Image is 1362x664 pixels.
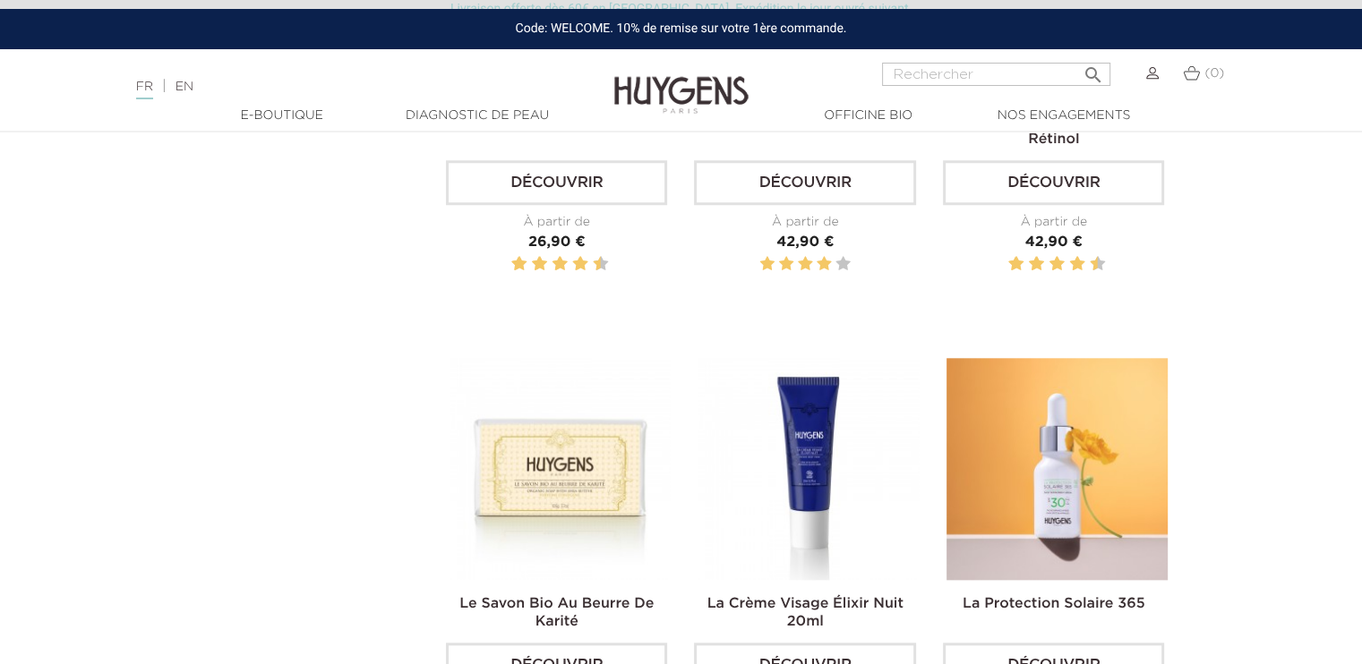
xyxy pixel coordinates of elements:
[596,253,605,276] label: 10
[576,253,585,276] label: 8
[193,106,372,125] a: E-Boutique
[1012,253,1021,276] label: 2
[1046,253,1049,276] label: 5
[1093,253,1102,276] label: 10
[776,235,834,250] span: 42,90 €
[1204,67,1224,80] span: (0)
[555,253,564,276] label: 6
[1076,57,1109,81] button: 
[570,253,572,276] label: 7
[817,253,831,276] label: 4
[779,106,958,125] a: Officine Bio
[698,358,919,579] img: La Crème Visage Élixir Nuit...
[446,160,667,205] a: Découvrir
[589,253,592,276] label: 9
[1082,59,1103,81] i: 
[835,253,850,276] label: 5
[1005,253,1007,276] label: 1
[707,597,904,629] a: La Crème Visage Élixir Nuit 20ml
[508,253,510,276] label: 1
[446,213,667,232] div: À partir de
[1052,253,1061,276] label: 6
[1086,253,1089,276] label: 9
[450,358,671,579] img: Le Savon Bio au Beurre de...
[528,235,586,250] span: 26,90 €
[943,213,1164,232] div: À partir de
[943,160,1164,205] a: Découvrir
[136,81,153,99] a: FR
[388,106,567,125] a: Diagnostic de peau
[614,47,749,116] img: Huygens
[882,63,1110,86] input: Rechercher
[549,253,552,276] label: 5
[127,76,554,98] div: |
[1066,253,1069,276] label: 7
[963,597,1145,611] a: La Protection Solaire 365
[798,253,812,276] label: 3
[1032,253,1041,276] label: 4
[974,106,1153,125] a: Nos engagements
[1025,253,1028,276] label: 3
[459,597,654,629] a: Le Savon Bio au Beurre de Karité
[694,213,915,232] div: À partir de
[535,253,544,276] label: 4
[176,81,193,93] a: EN
[1073,253,1082,276] label: 8
[1025,235,1083,250] span: 42,90 €
[515,253,524,276] label: 2
[779,253,793,276] label: 2
[694,160,915,205] a: Découvrir
[947,358,1168,579] img: La Protection Solaire 365
[760,253,775,276] label: 1
[528,253,531,276] label: 3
